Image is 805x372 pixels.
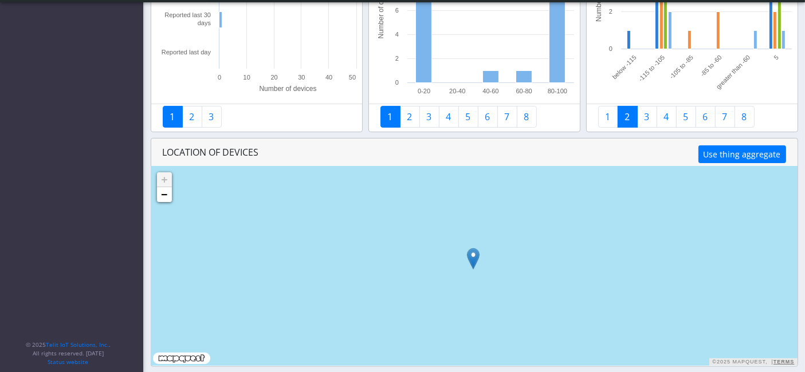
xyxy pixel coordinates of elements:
[259,85,316,93] tspan: Number of devices
[668,54,694,80] tspan: -105 to -85
[709,358,797,366] div: ©2025 MapQuest, |
[163,106,351,128] nav: Summary paging
[698,145,786,163] button: Use thing aggregate
[637,106,657,128] a: 3
[348,74,355,81] text: 50
[164,11,211,18] tspan: Reported last 30
[298,74,305,81] text: 30
[449,88,465,94] text: 20-40
[418,88,430,94] text: 0-20
[482,88,498,94] text: 40-60
[516,88,532,94] text: 60-80
[163,106,183,128] a: 1
[380,106,400,128] a: 1
[395,31,398,38] text: 4
[458,106,478,128] a: 5
[598,106,786,128] nav: Quick view paging
[325,74,332,81] text: 40
[497,106,517,128] a: 7
[419,106,439,128] a: 3
[395,7,398,14] text: 6
[696,106,716,128] a: 6
[773,359,795,365] a: Terms
[598,106,618,128] a: 1
[517,106,537,128] a: 8
[157,187,172,202] a: Zoom out
[26,349,111,358] p: All rights reserved. [DATE]
[197,19,211,26] tspan: days
[735,106,755,128] a: 8
[715,106,735,128] a: 7
[547,88,567,94] text: 80-100
[611,54,638,81] tspan: below -115
[699,54,723,78] tspan: -85 to -60
[439,106,459,128] a: 4
[657,106,677,128] a: 4
[243,74,250,81] text: 10
[182,106,202,128] a: 2
[772,54,780,61] text: 5
[618,106,638,128] a: 2
[217,74,221,81] text: 0
[395,79,398,86] text: 0
[161,49,211,56] tspan: Reported last day
[202,106,222,128] a: 3
[637,54,666,82] tspan: -115 to -105
[676,106,696,128] a: 5
[151,138,798,167] div: LOCATION OF DEVICES
[400,106,420,128] a: 2
[608,8,612,15] text: 2
[26,341,111,349] p: © 2025 .
[48,358,89,366] a: Status website
[395,55,398,62] text: 2
[157,172,172,187] a: Zoom in
[270,74,277,81] text: 20
[478,106,498,128] a: 6
[380,106,568,128] nav: Quick view paging
[714,54,751,90] tspan: greater than -60
[608,45,612,52] text: 0
[46,341,109,349] a: Telit IoT Solutions, Inc.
